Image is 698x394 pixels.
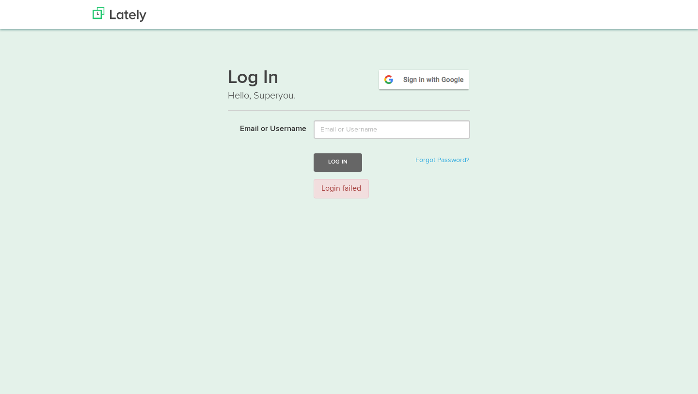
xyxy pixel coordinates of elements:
p: Hello, Superyou. [228,89,470,103]
a: Forgot Password? [415,157,469,164]
label: Email or Username [221,120,306,135]
div: Login failed [314,179,369,199]
img: google-signin.png [378,68,470,91]
img: Lately [93,7,146,22]
button: Log In [314,153,362,171]
input: Email or Username [314,120,470,139]
h1: Log In [228,68,470,89]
